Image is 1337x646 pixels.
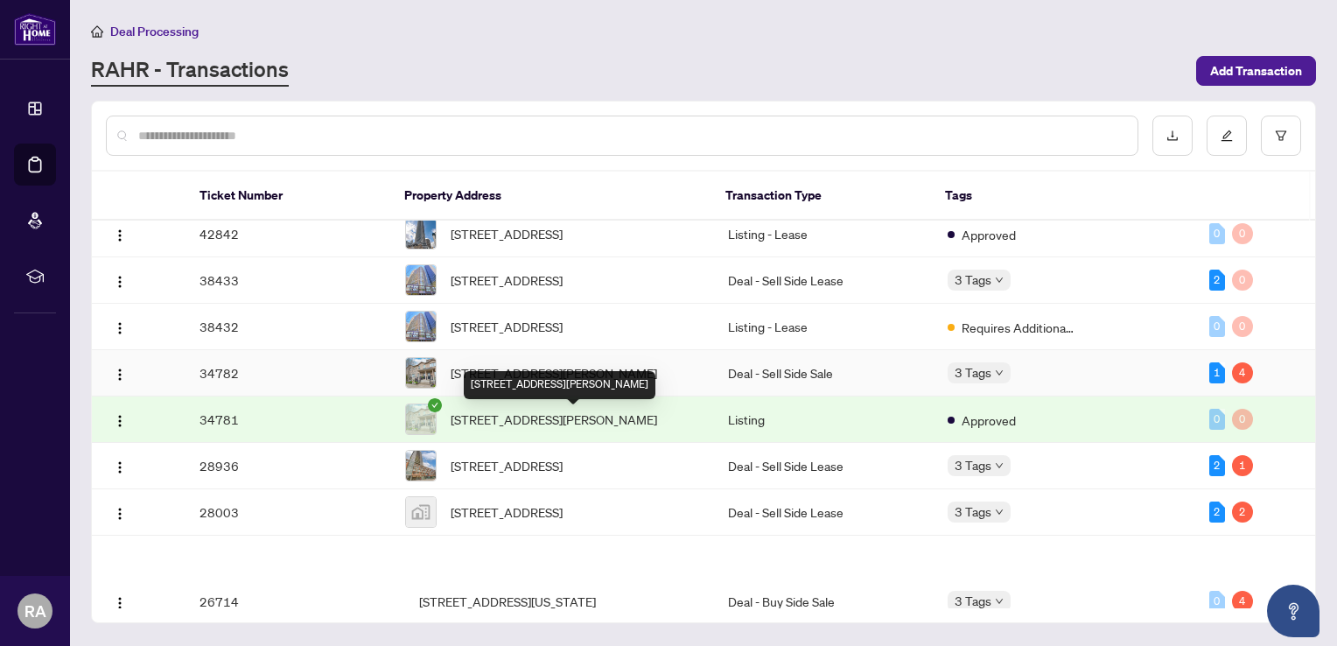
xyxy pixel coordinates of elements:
img: thumbnail-img [406,404,436,434]
div: 4 [1232,591,1253,612]
img: Logo [113,507,127,521]
td: 28936 [185,443,391,489]
span: filter [1275,130,1287,142]
span: 3 Tags [955,362,991,383]
td: 38432 [185,304,391,350]
td: Deal - Sell Side Lease [714,257,934,304]
img: Logo [113,275,127,289]
th: Tags [931,172,1191,221]
td: 34782 [185,350,391,397]
div: 0 [1232,316,1253,337]
span: [STREET_ADDRESS] [451,224,563,243]
span: 3 Tags [955,502,991,522]
button: Add Transaction [1196,56,1316,86]
td: 28003 [185,489,391,536]
th: Transaction Type [711,172,931,221]
button: edit [1207,116,1247,156]
img: Logo [113,228,127,242]
td: Deal - Sell Side Lease [714,443,934,489]
span: down [995,369,1004,377]
img: thumbnail-img [406,497,436,527]
div: [STREET_ADDRESS][PERSON_NAME] [464,371,655,399]
td: Deal - Sell Side Lease [714,489,934,536]
div: 1 [1209,362,1225,383]
button: Logo [106,312,134,341]
td: Deal - Sell Side Sale [714,350,934,397]
img: Logo [113,321,127,335]
td: Listing [714,397,934,443]
div: 0 [1209,316,1225,337]
button: Logo [106,405,134,433]
div: 0 [1209,223,1225,244]
img: Logo [113,596,127,610]
span: Deal Processing [110,24,199,39]
button: Open asap [1267,585,1319,637]
span: down [995,597,1004,606]
span: download [1166,130,1179,142]
div: 0 [1209,591,1225,612]
span: edit [1221,130,1233,142]
img: thumbnail-img [406,219,436,249]
span: check-circle [428,398,442,412]
button: filter [1261,116,1301,156]
div: 2 [1232,502,1253,523]
img: thumbnail-img [406,358,436,388]
button: Logo [106,452,134,480]
span: 3 Tags [955,591,991,611]
button: download [1152,116,1193,156]
span: 3 Tags [955,455,991,475]
button: Logo [106,498,134,526]
span: Approved [962,225,1016,244]
a: RAHR - Transactions [91,55,289,87]
img: thumbnail-img [406,312,436,341]
img: thumbnail-img [406,451,436,481]
div: 2 [1209,270,1225,291]
span: RA [24,599,46,623]
img: Logo [113,414,127,428]
span: Approved [962,411,1016,430]
td: 38433 [185,257,391,304]
span: [STREET_ADDRESS] [451,317,563,336]
span: [STREET_ADDRESS] [451,456,563,475]
span: 3 Tags [955,270,991,290]
td: 42842 [185,211,391,257]
button: Logo [106,359,134,387]
button: Logo [106,587,134,615]
div: 2 [1209,502,1225,523]
div: 0 [1232,270,1253,291]
div: 1 [1232,455,1253,476]
button: Logo [106,266,134,294]
span: home [91,25,103,38]
button: Logo [106,220,134,248]
span: Add Transaction [1210,57,1302,85]
img: Logo [113,460,127,474]
span: [STREET_ADDRESS][PERSON_NAME] [451,363,657,383]
span: down [995,276,1004,284]
span: Requires Additional Docs [962,318,1075,337]
span: [STREET_ADDRESS][PERSON_NAME] [451,410,657,429]
span: down [995,461,1004,470]
span: [STREET_ADDRESS] [451,270,563,290]
span: down [995,508,1004,516]
td: 34781 [185,397,391,443]
div: 0 [1232,409,1253,430]
div: 0 [1209,409,1225,430]
div: 0 [1232,223,1253,244]
img: logo [14,13,56,46]
th: Property Address [390,172,711,221]
span: [STREET_ADDRESS][US_STATE] [419,592,596,611]
th: Ticket Number [185,172,390,221]
td: Listing - Lease [714,211,934,257]
img: Logo [113,368,127,382]
td: Listing - Lease [714,304,934,350]
img: thumbnail-img [406,265,436,295]
div: 2 [1209,455,1225,476]
span: [STREET_ADDRESS] [451,502,563,522]
div: 4 [1232,362,1253,383]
